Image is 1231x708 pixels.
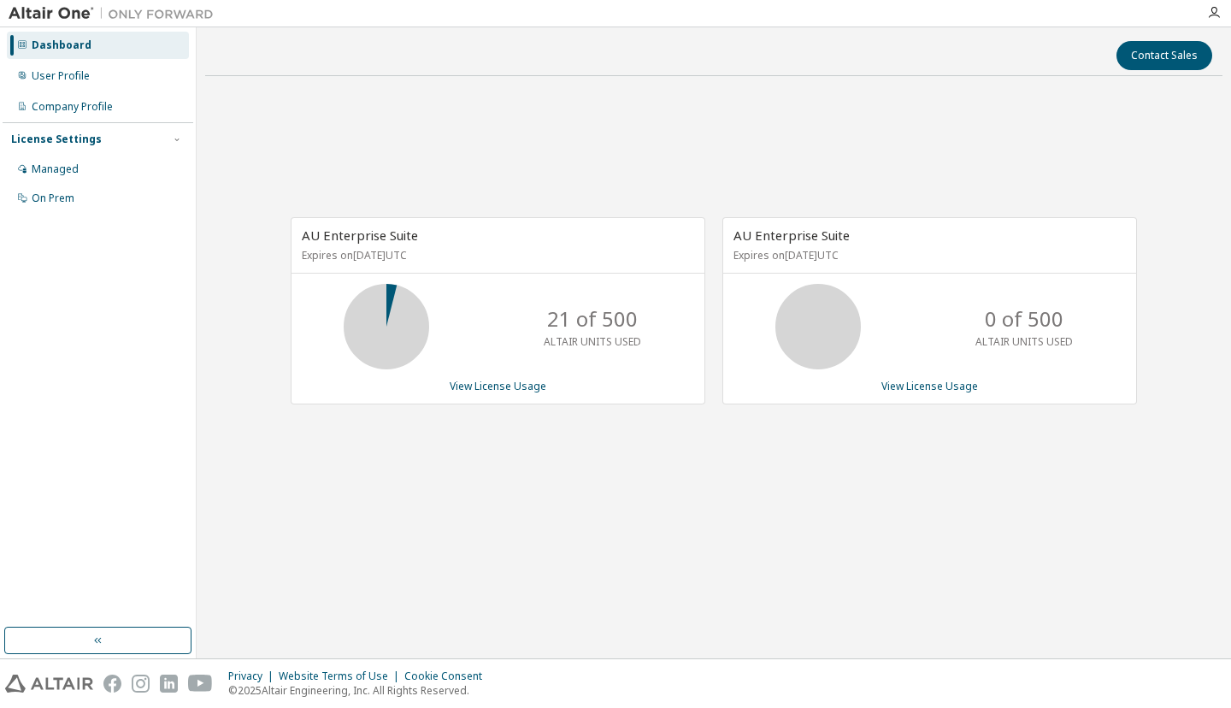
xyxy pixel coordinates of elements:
[733,248,1122,263] p: Expires on [DATE] UTC
[32,100,113,114] div: Company Profile
[228,670,279,683] div: Privacy
[11,133,102,146] div: License Settings
[5,675,93,693] img: altair_logo.svg
[733,227,850,244] span: AU Enterprise Suite
[32,162,79,176] div: Managed
[188,675,213,693] img: youtube.svg
[32,38,91,52] div: Dashboard
[1116,41,1212,70] button: Contact Sales
[228,683,492,698] p: © 2025 Altair Engineering, Inc. All Rights Reserved.
[404,670,492,683] div: Cookie Consent
[547,304,638,333] p: 21 of 500
[881,379,978,393] a: View License Usage
[103,675,121,693] img: facebook.svg
[450,379,546,393] a: View License Usage
[302,248,690,263] p: Expires on [DATE] UTC
[160,675,178,693] img: linkedin.svg
[32,69,90,83] div: User Profile
[279,670,404,683] div: Website Terms of Use
[544,334,641,349] p: ALTAIR UNITS USED
[302,227,418,244] span: AU Enterprise Suite
[132,675,150,693] img: instagram.svg
[975,334,1073,349] p: ALTAIR UNITS USED
[985,304,1063,333] p: 0 of 500
[32,192,74,205] div: On Prem
[9,5,222,22] img: Altair One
